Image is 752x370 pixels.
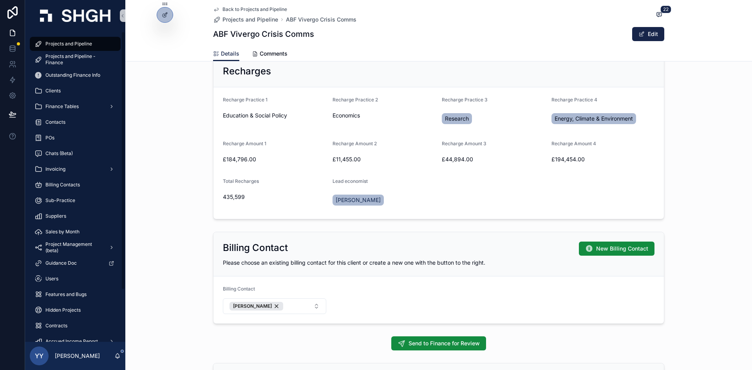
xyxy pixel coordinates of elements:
button: Edit [632,27,664,41]
span: Recharge Amount 1 [223,141,266,146]
span: Research [445,115,469,123]
button: Unselect 260 [230,302,283,310]
span: Recharge Practice 2 [333,97,378,103]
a: Back to Projects and Pipeline [213,6,287,13]
h1: ABF Vivergo Crisis Comms [213,29,314,40]
a: Contracts [30,319,121,333]
span: Recharge Practice 4 [551,97,597,103]
a: Projects and Pipeline [30,37,121,51]
span: Comments [260,50,287,58]
span: £184,796.00 [223,155,326,163]
a: Guidance Doc [30,256,121,270]
span: Economics [333,112,360,119]
a: ABF Vivergo Crisis Comms [286,16,356,23]
a: Projects and Pipeline [213,16,278,23]
a: Projects and Pipeline - Finance [30,52,121,67]
h2: Billing Contact [223,242,288,254]
span: Clients [45,88,61,94]
a: Users [30,272,121,286]
span: Suppliers [45,213,66,219]
span: Lead economist [333,178,368,184]
a: POs [30,131,121,145]
span: Recharge Amount 3 [442,141,486,146]
span: Please choose an existing billing contact for this client or create a new one with the button to ... [223,259,485,266]
span: 22 [660,5,671,13]
span: Projects and Pipeline [222,16,278,23]
a: Accrued Income Report [30,334,121,348]
span: YY [35,351,43,361]
a: Finance Tables [30,99,121,114]
span: [PERSON_NAME] [233,303,272,309]
p: [PERSON_NAME] [55,352,100,360]
span: Guidance Doc [45,260,77,266]
span: POs [45,135,54,141]
a: Clients [30,84,121,98]
span: Outstanding Finance Info [45,72,100,78]
span: Recharge Amount 2 [333,141,377,146]
a: Details [213,47,239,61]
span: Projects and Pipeline - Finance [45,53,113,66]
button: New Billing Contact [579,242,654,256]
span: Details [221,50,239,58]
span: Send to Finance for Review [409,339,480,347]
span: Energy, Climate & Environment [555,115,633,123]
span: Hidden Projects [45,307,81,313]
span: Education & Social Policy [223,112,287,119]
a: Sales by Month [30,225,121,239]
span: Accrued Income Report [45,338,98,345]
span: Back to Projects and Pipeline [222,6,287,13]
span: 435,599 [223,193,326,201]
span: Billing Contact [223,286,255,292]
span: Total Recharges [223,178,259,184]
button: Send to Finance for Review [391,336,486,350]
a: Project Management (beta) [30,240,121,254]
span: Sub-Practice [45,197,75,204]
a: [PERSON_NAME] [333,195,384,206]
a: Invoicing [30,162,121,176]
div: scrollable content [25,31,125,342]
span: New Billing Contact [596,245,648,253]
span: Contacts [45,119,65,125]
span: Project Management (beta) [45,241,103,254]
a: Sub-Practice [30,193,121,208]
span: Users [45,276,58,282]
span: Chats (Beta) [45,150,73,157]
span: £194,454.00 [551,155,655,163]
span: Invoicing [45,166,65,172]
span: Recharge Practice 3 [442,97,488,103]
span: Sales by Month [45,229,80,235]
a: Billing Contacts [30,178,121,192]
span: Billing Contacts [45,182,80,188]
span: Projects and Pipeline [45,41,92,47]
a: Comments [252,47,287,62]
a: Hidden Projects [30,303,121,317]
span: Contracts [45,323,67,329]
button: 22 [654,10,664,20]
span: Recharge Practice 1 [223,97,268,103]
a: Contacts [30,115,121,129]
a: Chats (Beta) [30,146,121,161]
span: £44,894.00 [442,155,545,163]
span: £11,455.00 [333,155,436,163]
a: Features and Bugs [30,287,121,301]
img: App logo [40,9,110,22]
span: Finance Tables [45,103,79,110]
span: Features and Bugs [45,291,87,298]
span: [PERSON_NAME] [336,196,381,204]
a: Outstanding Finance Info [30,68,121,82]
h2: Recharges [223,65,271,78]
a: Suppliers [30,209,121,223]
button: Select Button [223,298,326,314]
span: Recharge Amount 4 [551,141,596,146]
